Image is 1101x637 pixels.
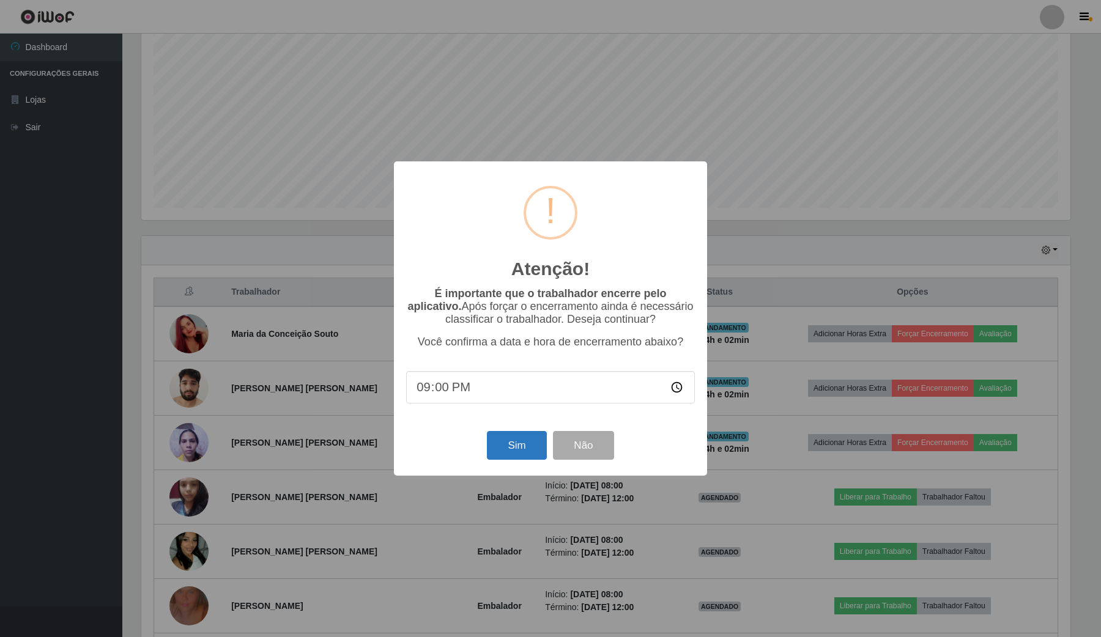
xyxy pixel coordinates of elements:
[553,431,614,460] button: Não
[406,287,695,326] p: Após forçar o encerramento ainda é necessário classificar o trabalhador. Deseja continuar?
[487,431,546,460] button: Sim
[406,336,695,348] p: Você confirma a data e hora de encerramento abaixo?
[407,287,666,312] b: É importante que o trabalhador encerre pelo aplicativo.
[511,258,590,280] h2: Atenção!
